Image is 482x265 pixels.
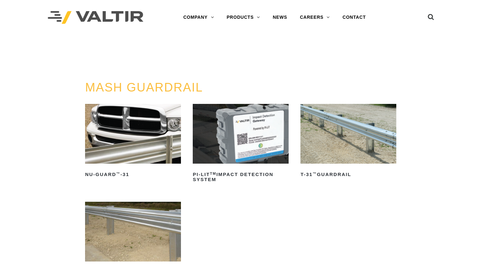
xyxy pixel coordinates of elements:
h2: T-31 Guardrail [300,169,396,180]
a: CAREERS [293,11,336,24]
img: Valtir [48,11,143,24]
sup: ™ [313,172,317,175]
a: T-31™Guardrail [300,104,396,180]
a: PRODUCTS [220,11,266,24]
a: CONTACT [336,11,372,24]
a: NU-GUARD™-31 [85,104,181,180]
a: MASH GUARDRAIL [85,81,203,94]
sup: TM [210,172,216,175]
h2: NU-GUARD -31 [85,169,181,180]
h2: PI-LIT Impact Detection System [193,169,289,185]
a: PI-LITTMImpact Detection System [193,104,289,185]
sup: ™ [116,172,120,175]
a: COMPANY [177,11,220,24]
a: NEWS [266,11,293,24]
